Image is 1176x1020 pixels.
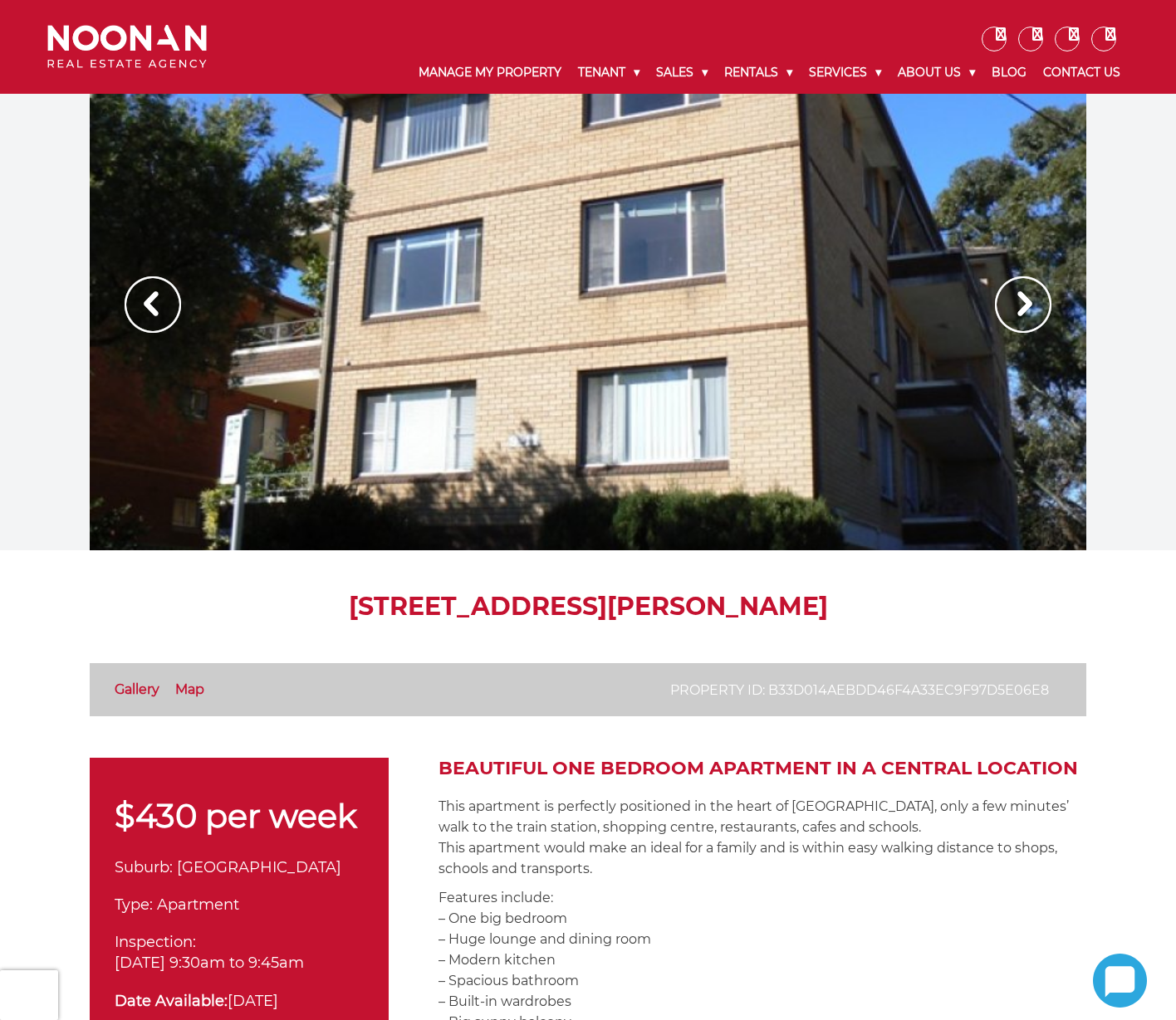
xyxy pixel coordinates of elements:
[801,51,889,94] a: Services
[115,858,173,876] span: Suburb:
[889,51,983,94] a: About Us
[439,758,1086,779] h2: Beautiful One Bedroom Apartment In A Central Location
[115,933,196,951] span: Inspection:
[115,896,153,914] span: Type:
[157,896,239,914] span: Apartment
[648,51,716,94] a: Sales
[90,592,1086,622] h1: [STREET_ADDRESS][PERSON_NAME]
[115,954,304,972] span: [DATE] 9:30am to 9:45am
[175,681,204,697] a: Map
[47,25,207,69] img: Noonan Real Estate Agency
[1035,51,1129,94] a: Contact Us
[983,51,1035,94] a: Blog
[115,681,159,697] a: Gallery
[177,858,341,876] span: [GEOGRAPHIC_DATA]
[125,276,181,333] img: Arrow slider
[410,51,570,94] a: Manage My Property
[716,51,801,94] a: Rentals
[115,799,364,832] p: $430 per week
[670,680,1049,700] p: Property ID: b33d014aebdd46f4a33ec9f97d5e06e8
[115,992,228,1010] strong: Date Available:
[439,796,1086,879] p: This apartment is perfectly positioned in the heart of [GEOGRAPHIC_DATA], only a few minutes’ wal...
[570,51,648,94] a: Tenant
[995,276,1051,333] img: Arrow slider
[115,990,364,1013] div: [DATE]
